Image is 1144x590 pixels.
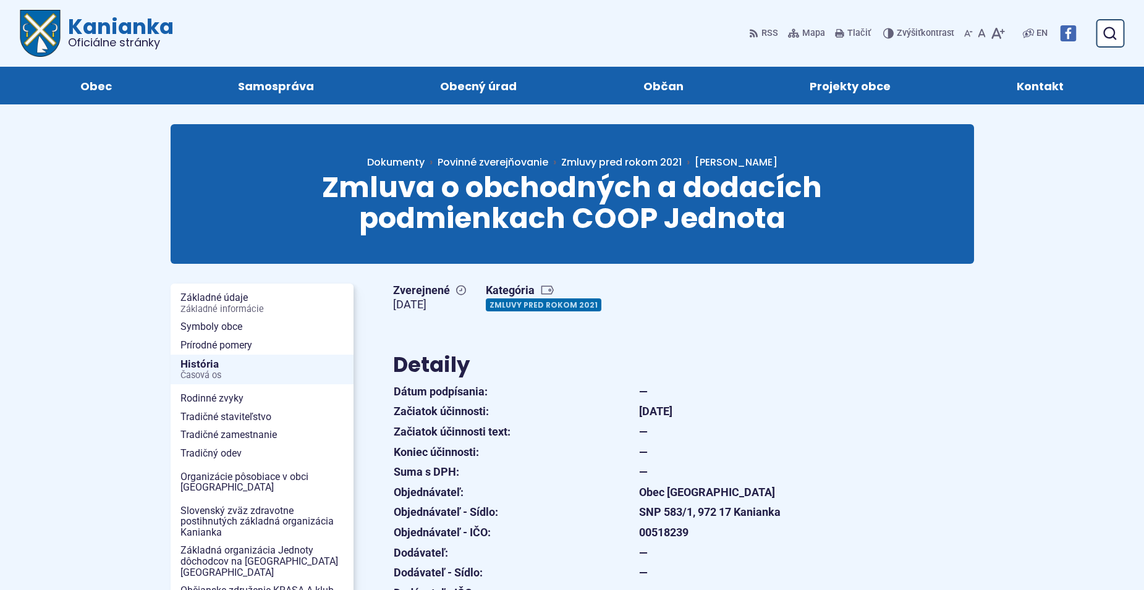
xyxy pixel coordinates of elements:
[367,155,438,169] a: Dokumenty
[180,408,344,426] span: Tradičné staviteľstvo
[639,505,781,518] strong: SNP 583/1, 972 17 Kanianka
[1036,26,1048,41] span: EN
[393,442,638,463] th: Koniec účinnosti:
[639,465,648,478] strong: —
[393,284,466,298] span: Zverejnené
[322,167,822,238] span: Zmluva o obchodných a dodacích podmienkach COOP Jednota
[171,318,354,336] a: Symboly obce
[180,355,344,385] span: História
[20,10,174,57] a: Logo Kanianka, prejsť na domovskú stránku.
[593,67,734,104] a: Občan
[367,155,425,169] span: Dokumenty
[639,385,648,398] strong: —
[1017,67,1064,104] span: Kontakt
[962,20,975,46] button: Zmenšiť veľkosť písma
[759,67,941,104] a: Projekty obce
[440,67,517,104] span: Obecný úrad
[393,353,832,376] h2: Detaily
[180,468,344,497] span: Organizácie pôsobiace v obci [GEOGRAPHIC_DATA]
[393,382,638,402] th: Dátum podpísania:
[761,26,778,41] span: RSS
[639,486,775,499] strong: Obec [GEOGRAPHIC_DATA]
[966,67,1114,104] a: Kontakt
[682,155,777,169] a: [PERSON_NAME]
[393,422,638,442] th: Začiatok účinnosti text:
[171,389,354,408] a: Rodinné zvyky
[486,284,606,298] span: Kategória
[883,20,957,46] button: Zvýšiťkontrast
[393,402,638,422] th: Začiatok účinnosti:
[393,298,466,312] figcaption: [DATE]
[393,462,638,483] th: Suma s DPH:
[897,28,921,38] span: Zvýšiť
[180,389,344,408] span: Rodinné zvyky
[639,405,672,418] strong: [DATE]
[389,67,567,104] a: Obecný úrad
[30,67,163,104] a: Obec
[438,155,548,169] span: Povinné zverejňovanie
[393,563,638,583] th: Dodávateľ - Sídlo:
[643,67,684,104] span: Občan
[171,426,354,444] a: Tradičné zamestnanie
[988,20,1007,46] button: Zväčšiť veľkosť písma
[833,20,873,46] button: Tlačiť
[897,28,954,39] span: kontrast
[61,16,174,48] span: Kanianka
[393,502,638,523] th: Objednávateľ - Sídlo:
[180,502,344,542] span: Slovenský zväz zdravotne postihnutých základná organizácia Kanianka
[180,371,344,381] span: Časová os
[171,289,354,318] a: Základné údajeZákladné informácie
[639,425,648,438] strong: —
[438,155,561,169] a: Povinné zverejňovanie
[639,546,648,559] strong: —
[171,336,354,355] a: Prírodné pomery
[238,67,314,104] span: Samospráva
[180,336,344,355] span: Prírodné pomery
[171,355,354,385] a: HistóriaČasová os
[639,526,689,539] strong: 00518239
[171,468,354,497] a: Organizácie pôsobiace v obci [GEOGRAPHIC_DATA]
[1060,25,1076,41] img: Prejsť na Facebook stránku
[80,67,112,104] span: Obec
[171,444,354,463] a: Tradičný odev
[975,20,988,46] button: Nastaviť pôvodnú veľkosť písma
[171,502,354,542] a: Slovenský zväz zdravotne postihnutých základná organizácia Kanianka
[180,444,344,463] span: Tradičný odev
[393,523,638,543] th: Objednávateľ - IČO:
[639,445,648,458] strong: —
[393,483,638,503] th: Objednávateľ:
[695,155,777,169] span: [PERSON_NAME]
[68,37,174,48] span: Oficiálne stránky
[171,408,354,426] a: Tradičné staviteľstvo
[486,298,601,311] a: Zmluvy pred rokom 2021
[20,10,61,57] img: Prejsť na domovskú stránku
[847,28,871,39] span: Tlačiť
[749,20,781,46] a: RSS
[393,543,638,563] th: Dodávateľ:
[187,67,365,104] a: Samospráva
[810,67,891,104] span: Projekty obce
[180,289,344,318] span: Základné údaje
[180,305,344,314] span: Základné informácie
[802,26,825,41] span: Mapa
[180,541,344,581] span: Základná organizácia Jednoty dôchodcov na [GEOGRAPHIC_DATA] [GEOGRAPHIC_DATA]
[1034,26,1050,41] a: EN
[561,155,682,169] a: Zmluvy pred rokom 2021
[180,426,344,444] span: Tradičné zamestnanie
[786,20,828,46] a: Mapa
[639,566,648,579] strong: —
[171,541,354,581] a: Základná organizácia Jednoty dôchodcov na [GEOGRAPHIC_DATA] [GEOGRAPHIC_DATA]
[180,318,344,336] span: Symboly obce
